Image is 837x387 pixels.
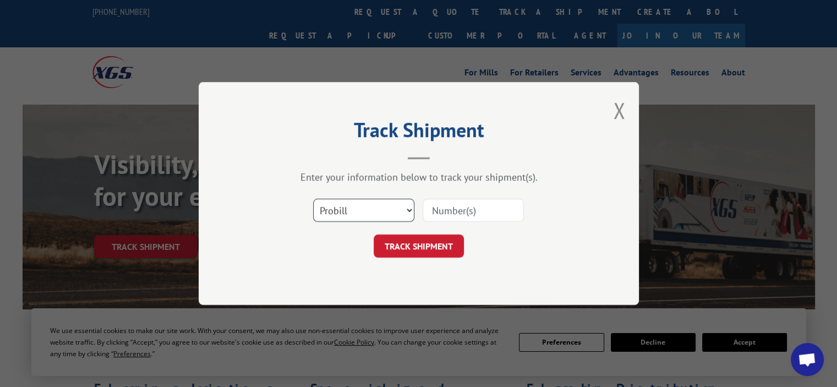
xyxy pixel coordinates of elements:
[791,343,824,376] div: Open chat
[254,122,584,143] h2: Track Shipment
[374,235,464,258] button: TRACK SHIPMENT
[613,96,625,125] button: Close modal
[254,171,584,183] div: Enter your information below to track your shipment(s).
[423,199,524,222] input: Number(s)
